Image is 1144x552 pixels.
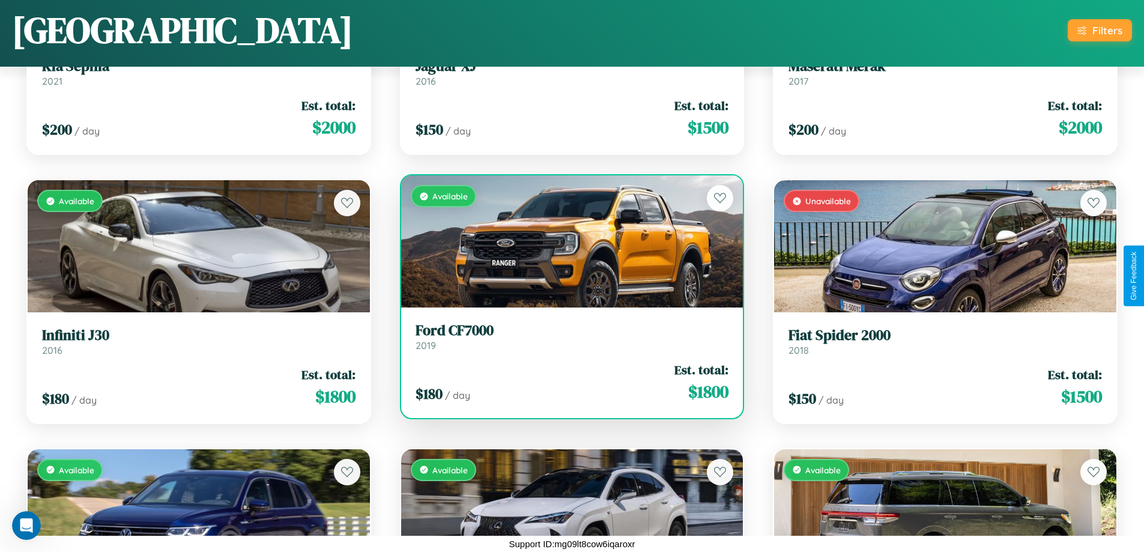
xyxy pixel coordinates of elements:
a: Kia Sephia2021 [42,58,356,87]
span: / day [71,394,97,406]
span: $ 200 [788,120,819,139]
a: Fiat Spider 20002018 [788,327,1102,356]
span: / day [821,125,846,137]
span: Est. total: [301,366,356,383]
h3: Kia Sephia [42,58,356,75]
h3: Maserati Merak [788,58,1102,75]
span: Available [59,196,94,206]
span: Est. total: [1048,366,1102,383]
a: Maserati Merak2017 [788,58,1102,87]
h3: Infiniti J30 [42,327,356,344]
span: $ 150 [788,389,816,408]
span: Est. total: [1048,97,1102,114]
span: Available [59,465,94,475]
span: 2019 [416,339,436,351]
h3: Jaguar XJ [416,58,729,75]
span: $ 180 [42,389,69,408]
span: / day [445,389,470,401]
h3: Ford CF7000 [416,322,729,339]
span: / day [819,394,844,406]
span: Available [805,465,841,475]
a: Infiniti J302016 [42,327,356,356]
span: $ 1800 [688,380,728,404]
span: Est. total: [301,97,356,114]
span: 2016 [42,344,62,356]
span: / day [74,125,100,137]
h3: Fiat Spider 2000 [788,327,1102,344]
span: 2018 [788,344,809,356]
div: Filters [1092,24,1122,37]
a: Ford CF70002019 [416,322,729,351]
p: Support ID: mg09lt8cow6iqaroxr [509,536,635,552]
span: $ 1500 [688,115,728,139]
span: $ 2000 [1059,115,1102,139]
span: Available [432,465,468,475]
iframe: Intercom live chat [12,511,41,540]
span: Est. total: [674,361,728,378]
span: / day [446,125,471,137]
div: Give Feedback [1130,252,1138,300]
span: $ 2000 [312,115,356,139]
span: $ 1800 [315,384,356,408]
span: $ 180 [416,384,443,404]
h1: [GEOGRAPHIC_DATA] [12,5,353,55]
button: Filters [1068,19,1132,41]
span: 2017 [788,75,808,87]
span: 2021 [42,75,62,87]
span: $ 150 [416,120,443,139]
a: Jaguar XJ2016 [416,58,729,87]
span: Est. total: [674,97,728,114]
span: Available [432,191,468,201]
span: 2016 [416,75,436,87]
span: Unavailable [805,196,851,206]
span: $ 1500 [1061,384,1102,408]
span: $ 200 [42,120,72,139]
